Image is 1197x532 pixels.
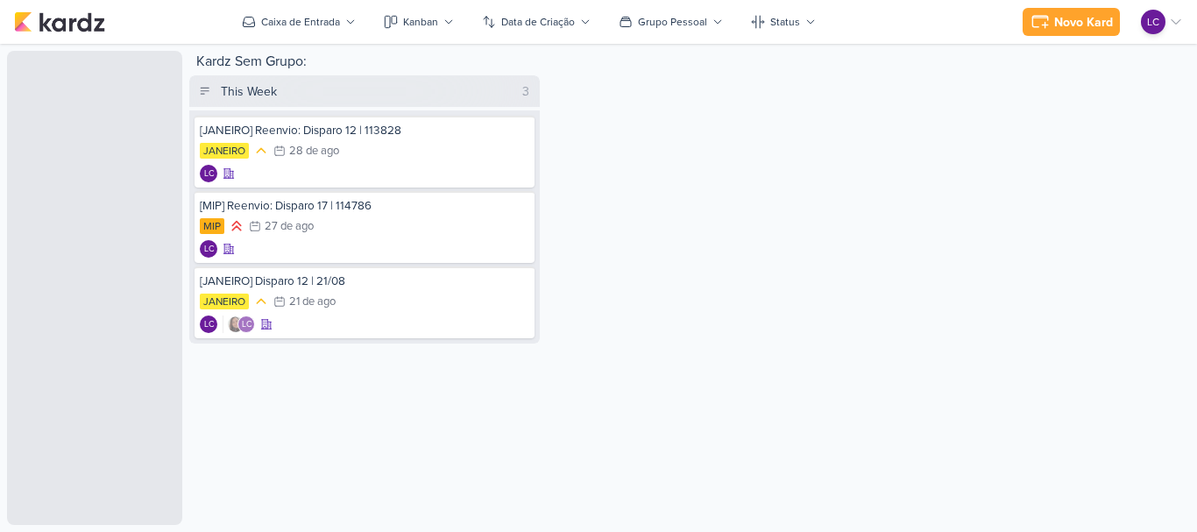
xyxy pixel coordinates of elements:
[200,240,217,258] div: Criador(a): Laís Costa
[252,293,270,310] div: Prioridade Média
[1054,13,1113,32] div: Novo Kard
[204,170,214,179] p: LC
[228,217,245,235] div: Prioridade Alta
[223,316,255,333] div: Colaboradores: Sharlene Khoury, Laís Costa
[200,165,217,182] div: Laís Costa
[252,142,270,160] div: Prioridade Média
[204,321,214,330] p: LC
[200,294,249,309] div: JANEIRO
[204,245,214,254] p: LC
[200,316,217,333] div: Laís Costa
[189,51,1122,75] div: Kardz Sem Grupo:
[515,82,536,101] div: 3
[227,316,244,333] img: Sharlene Khoury
[200,123,529,138] div: [JANEIRO] Reenvio: Disparo 12 | 113828
[14,11,105,32] img: kardz.app
[1141,10,1165,34] div: Laís Costa
[200,198,529,214] div: [MIP] Reenvio: Disparo 17 | 114786
[200,165,217,182] div: Criador(a): Laís Costa
[200,273,529,289] div: [JANEIRO] Disparo 12 | 21/08
[265,221,314,232] div: 27 de ago
[289,296,336,308] div: 21 de ago
[1023,8,1120,36] button: Novo Kard
[242,321,251,330] p: LC
[200,316,217,333] div: Criador(a): Laís Costa
[289,145,339,157] div: 28 de ago
[200,240,217,258] div: Laís Costa
[1147,14,1159,30] p: LC
[237,316,255,333] div: Laís Costa
[200,218,224,234] div: MIP
[200,143,249,159] div: JANEIRO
